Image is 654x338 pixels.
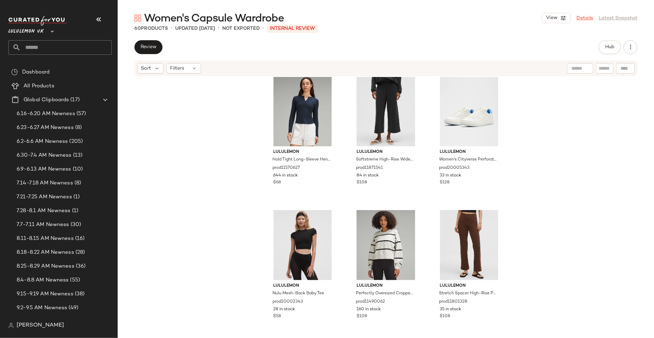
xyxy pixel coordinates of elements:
img: cfy_white_logo.C9jOOHJF.svg [8,16,67,26]
span: lululemon [440,283,499,289]
span: 6.23-6.27 AM Newness [17,124,74,132]
span: (8) [73,179,81,187]
span: 7.28-8.1 AM Newness [17,207,71,215]
span: lululemon [357,149,415,155]
p: INTERNAL REVIEW [267,24,318,33]
span: (57) [75,110,86,118]
img: svg%3e [8,323,14,328]
span: (49) [68,304,79,312]
span: $68 [274,180,281,186]
span: 28 in stock [274,306,295,313]
span: 6.30-7.4 AM Newness [17,151,72,159]
span: (1) [72,193,80,201]
span: (55) [69,276,80,284]
span: $128 [440,180,450,186]
span: lululemon [274,283,332,289]
span: (16) [74,235,85,243]
span: 7.21-7.25 AM Newness [17,193,72,201]
span: (1) [71,207,78,215]
span: [PERSON_NAME] [17,321,64,330]
span: • [218,24,220,33]
a: Details [576,15,593,22]
span: 8.11-8.15 AM Newness [17,235,74,243]
span: $108 [440,313,450,320]
span: (8) [74,124,82,132]
span: 84 in stock [357,173,379,179]
p: updated [DATE] [175,25,215,32]
span: Lululemon UK [8,24,44,36]
button: Review [134,40,162,54]
img: svg%3e [11,69,18,76]
span: Global Clipboards [24,96,69,104]
span: 6.16-6.20 AM Newness [17,110,75,118]
span: Hold Tight Long-Sleeve Henley [273,157,331,163]
span: • [171,24,172,33]
span: 7.14-7.18 AM Newness [17,179,73,187]
span: lululemon [274,149,332,155]
span: (10) [71,165,83,173]
span: Softstreme High-Rise Wide-Leg Cropped Pant [356,157,414,163]
span: $58 [274,313,281,320]
span: View [546,15,557,21]
span: 35 in stock [440,306,462,313]
span: Stretch Spacer High-Rise Pant [439,291,498,297]
span: Filters [170,65,185,72]
span: Hub [605,44,615,50]
span: 9.15-9.19 AM Newness [17,290,73,298]
span: (13) [72,151,83,159]
span: 8.18-8.22 AM Newness [17,249,74,257]
button: Hub [599,40,621,54]
span: 33 in stock [440,173,462,179]
span: (51) [71,318,82,326]
span: Nulu Mesh-Back Baby Tee [273,291,324,297]
span: • [262,24,264,33]
span: Women's Capsule Wardrobe [144,12,284,26]
span: 60 [134,26,141,31]
span: All Products [24,82,54,90]
span: lululemon [357,283,415,289]
span: $108 [357,180,367,186]
img: svg%3e [134,15,141,21]
span: 644 in stock [274,173,298,179]
span: prod11570627 [273,165,300,171]
span: 9.8-9.12 AM Newness [17,318,71,326]
img: LW5GQIS_069026_1 [434,210,504,280]
span: Women's Cityverse Perforated Sneaker [439,157,498,163]
div: Products [134,25,168,32]
span: prod11801328 [439,299,468,305]
span: (28) [74,249,85,257]
span: (38) [73,290,85,298]
span: lululemon [440,149,499,155]
span: prod20002343 [273,299,303,305]
p: Not Exported [222,25,260,32]
span: (36) [74,262,86,270]
span: prod11871541 [356,165,383,171]
span: (17) [69,96,80,104]
span: Sort [141,65,151,72]
span: Dashboard [22,68,50,76]
span: (205) [68,138,83,146]
img: LW3JW0S_0001_1 [268,210,338,280]
span: (30) [69,221,81,229]
span: 7.7-7.11 AM Newness [17,221,69,229]
span: 9.2-9.5 AM Newness [17,304,68,312]
span: prod11490062 [356,299,385,305]
span: $108 [357,313,367,320]
span: prod20005343 [439,165,470,171]
span: 8.25-8.29 AM Newness [17,262,74,270]
img: LW3GLBS_060387_1 [351,210,421,280]
span: Review [140,44,156,50]
span: 160 in stock [357,306,381,313]
span: 6.9-6.13 AM Newness [17,165,71,173]
button: View [542,13,571,23]
span: 6.2-6.6 AM Newness [17,138,68,146]
span: 8.4-8.8 AM Newness [17,276,69,284]
span: Perfectly Oversized Cropped Crew Stripe [356,291,414,297]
